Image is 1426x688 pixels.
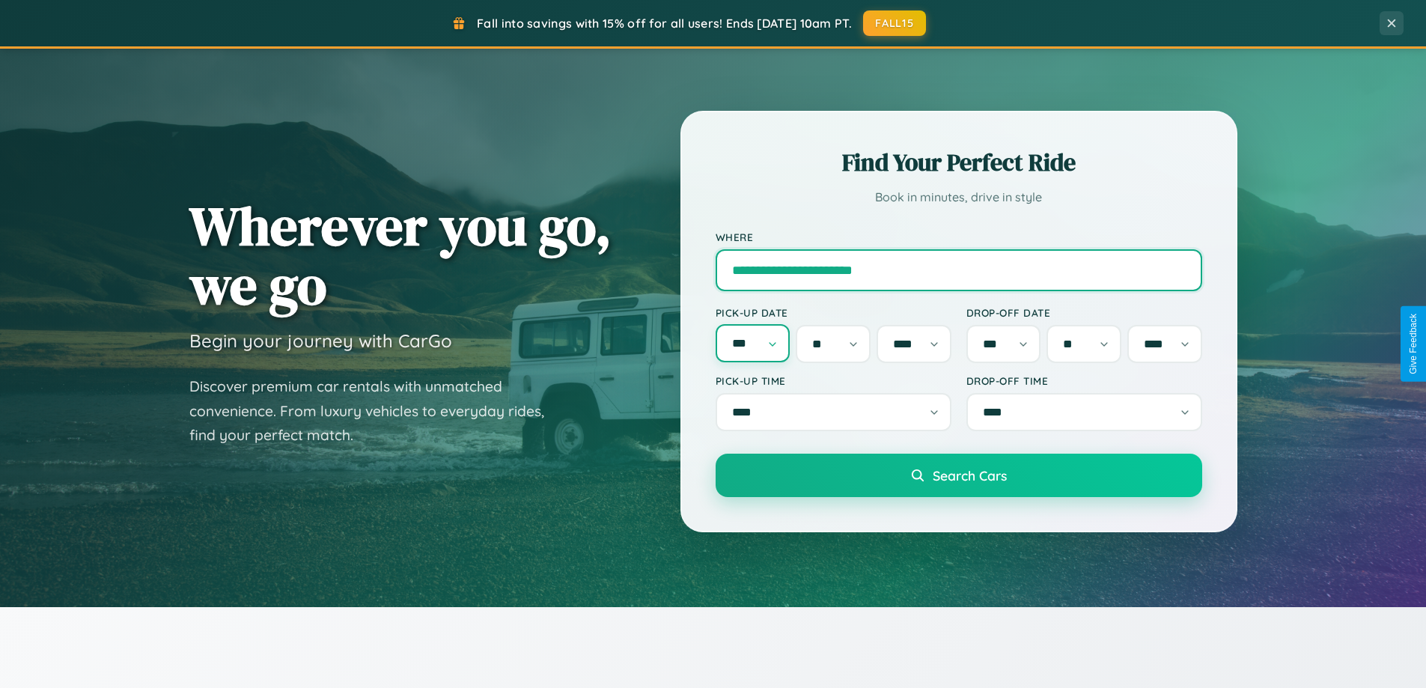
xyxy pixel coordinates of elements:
[716,454,1202,497] button: Search Cars
[189,196,612,314] h1: Wherever you go, we go
[189,329,452,352] h3: Begin your journey with CarGo
[716,374,951,387] label: Pick-up Time
[966,306,1202,319] label: Drop-off Date
[966,374,1202,387] label: Drop-off Time
[1408,314,1419,374] div: Give Feedback
[189,374,564,448] p: Discover premium car rentals with unmatched convenience. From luxury vehicles to everyday rides, ...
[716,186,1202,208] p: Book in minutes, drive in style
[863,10,926,36] button: FALL15
[716,146,1202,179] h2: Find Your Perfect Ride
[933,467,1007,484] span: Search Cars
[716,306,951,319] label: Pick-up Date
[716,231,1202,243] label: Where
[477,16,852,31] span: Fall into savings with 15% off for all users! Ends [DATE] 10am PT.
